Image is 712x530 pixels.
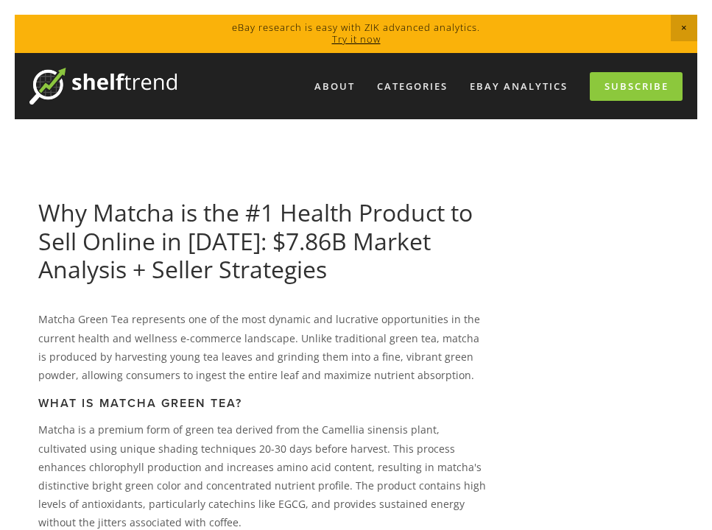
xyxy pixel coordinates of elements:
h3: What is Matcha Green Tea? [38,396,486,410]
a: About [305,74,364,99]
a: Subscribe [590,72,683,101]
a: Try it now [332,32,381,46]
p: Matcha Green Tea represents one of the most dynamic and lucrative opportunities in the current he... [38,310,486,384]
a: eBay Analytics [460,74,577,99]
a: Why Matcha is the #1 Health Product to Sell Online in [DATE]: $7.86B Market Analysis + Seller Str... [38,197,473,285]
img: ShelfTrend [29,68,177,105]
span: Close Announcement [671,15,697,41]
div: Categories [367,74,457,99]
